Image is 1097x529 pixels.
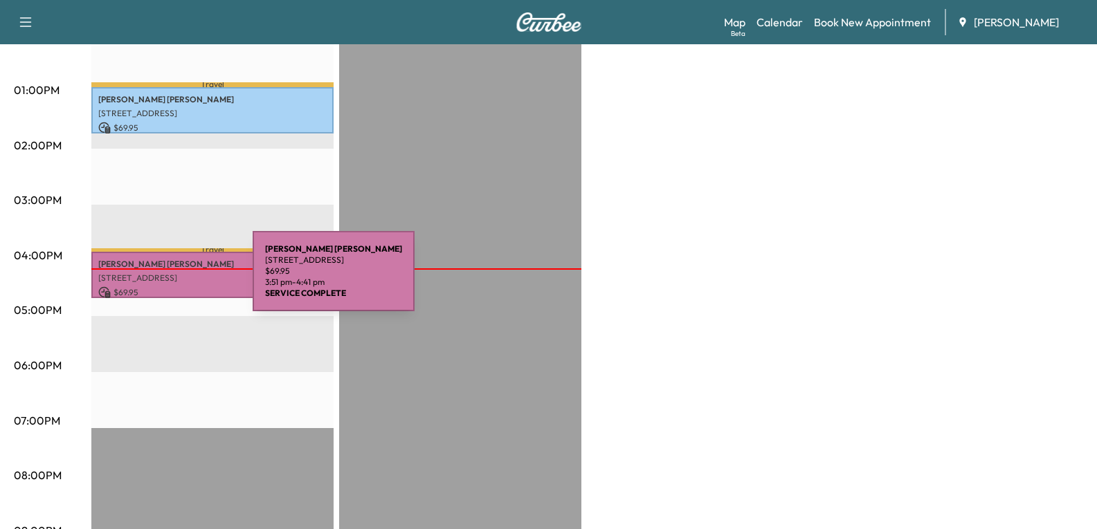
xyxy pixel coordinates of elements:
a: Calendar [756,14,803,30]
p: 06:00PM [14,357,62,373]
b: SERVICE COMPLETE [265,288,346,298]
p: [STREET_ADDRESS] [98,272,327,284]
p: [PERSON_NAME] [PERSON_NAME] [98,94,327,105]
p: 08:00PM [14,467,62,483]
p: 04:00PM [14,247,62,263]
b: [PERSON_NAME] [PERSON_NAME] [265,243,402,254]
span: [PERSON_NAME] [974,14,1059,30]
img: Curbee Logo [516,12,582,32]
p: Travel [91,248,334,252]
p: 3:51 pm - 4:41 pm [265,277,402,288]
p: [STREET_ADDRESS] [265,254,402,266]
p: [STREET_ADDRESS] [98,108,327,119]
p: 01:00PM [14,82,60,98]
a: MapBeta [724,14,745,30]
div: Beta [731,28,745,39]
p: Travel [91,82,334,87]
p: 07:00PM [14,412,60,429]
a: Book New Appointment [814,14,931,30]
p: 03:00PM [14,192,62,208]
p: $ 69.95 [98,286,327,299]
p: [PERSON_NAME] [PERSON_NAME] [98,259,327,270]
p: 02:00PM [14,137,62,154]
p: 05:00PM [14,301,62,318]
p: $ 69.95 [265,266,402,277]
p: $ 69.95 [98,122,327,134]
